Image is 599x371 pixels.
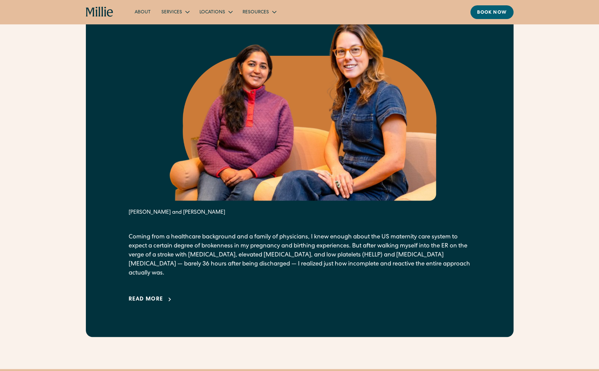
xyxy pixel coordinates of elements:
[129,233,471,278] p: Coming from a healthcare background and a family of physicians, I knew enough about the US matern...
[129,296,174,304] a: Read more
[194,6,237,17] div: Locations
[129,296,163,304] div: Read more
[237,6,281,17] div: Resources
[129,6,156,17] a: About
[161,9,182,16] div: Services
[243,9,269,16] div: Resources
[199,9,225,16] div: Locations
[129,209,471,217] div: [PERSON_NAME] and [PERSON_NAME]
[156,6,194,17] div: Services
[470,5,513,19] a: Book now
[477,9,507,16] div: Book now
[163,15,436,201] img: Two women sitting on a couch, representing a welcoming and supportive environment in maternity an...
[86,7,114,17] a: home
